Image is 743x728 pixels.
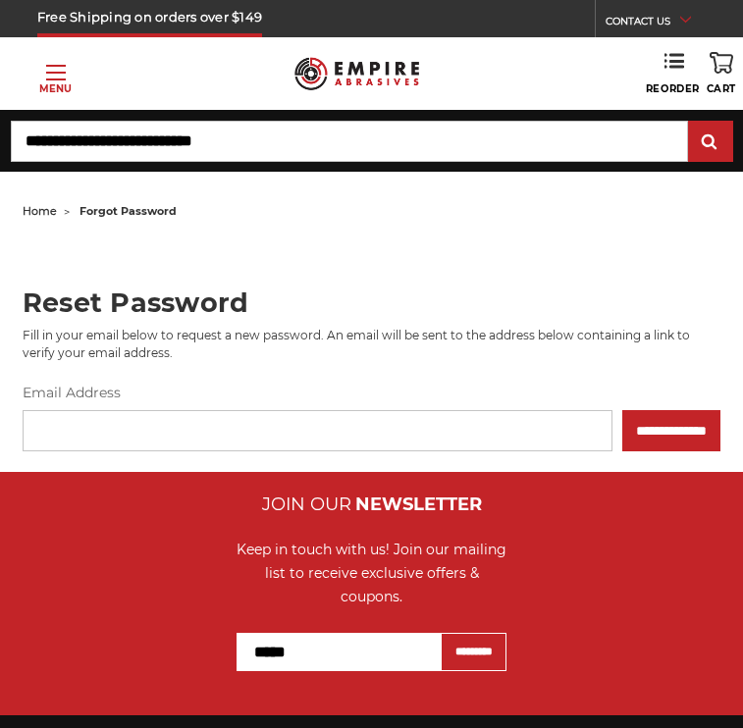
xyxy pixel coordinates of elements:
[262,494,351,515] span: JOIN OUR
[23,327,720,362] p: Fill in your email below to request a new password. An email will be sent to the address below co...
[294,49,420,98] img: Empire Abrasives
[606,10,706,37] a: CONTACT US
[46,72,66,74] span: Toggle menu
[23,289,720,316] h2: Reset Password
[691,123,730,162] input: Submit
[707,52,736,95] a: Cart
[355,494,482,515] span: NEWSLETTER
[646,52,700,95] a: Reorder
[39,81,72,96] p: Menu
[23,204,57,218] a: home
[646,82,700,95] span: Reorder
[233,538,510,608] div: Keep in touch with us! Join our mailing list to receive exclusive offers & coupons.
[23,383,720,403] label: Email Address
[80,204,177,218] span: forgot password
[707,82,736,95] span: Cart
